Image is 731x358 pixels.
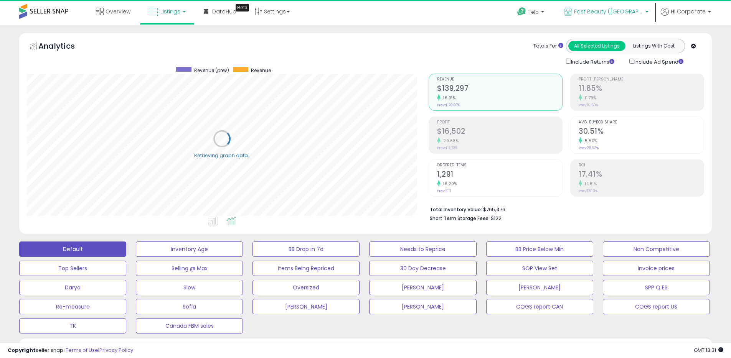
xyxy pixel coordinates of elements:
small: Prev: 1,111 [437,189,451,193]
span: Profit [PERSON_NAME] [579,77,704,82]
li: $765,476 [430,204,698,213]
a: Help [511,1,552,25]
button: Non Competitive [603,241,710,257]
b: Short Term Storage Fees: [430,215,490,222]
small: 16.20% [441,181,457,187]
small: 5.50% [582,138,597,144]
div: Totals For [533,43,563,50]
span: Revenue [437,77,562,82]
button: COGS report US [603,299,710,314]
button: 30 Day Decrease [369,261,476,276]
div: Tooltip anchor [236,4,249,11]
a: Hi Corporate [661,8,711,25]
button: Darya [19,280,126,295]
a: Privacy Policy [99,347,133,354]
button: Oversized [252,280,360,295]
button: Invoice prices [603,261,710,276]
button: All Selected Listings [568,41,625,51]
h2: 1,291 [437,170,562,180]
span: Listings [160,8,180,15]
small: Prev: $120,076 [437,103,460,107]
h2: 11.85% [579,84,704,94]
button: Re-measure [19,299,126,314]
button: [PERSON_NAME] [252,299,360,314]
button: Canada FBM sales [136,318,243,333]
a: Terms of Use [66,347,98,354]
div: Include Ad Spend [624,57,696,66]
small: 16.01% [441,95,455,101]
button: Sofia [136,299,243,314]
span: Fast Beauty ([GEOGRAPHIC_DATA]) [574,8,643,15]
span: DataHub [212,8,236,15]
button: BB Price Below Min [486,241,593,257]
small: Prev: 28.92% [579,146,599,150]
span: Ordered Items [437,163,562,168]
h2: $139,297 [437,84,562,94]
span: Hi Corporate [671,8,706,15]
h5: Analytics [38,41,90,53]
strong: Copyright [8,347,36,354]
button: BB Drop in 7d [252,241,360,257]
span: Help [528,9,539,15]
small: Prev: 15.19% [579,189,597,193]
button: [PERSON_NAME] [486,280,593,295]
div: Retrieving graph data.. [194,152,250,159]
button: TK [19,318,126,333]
b: Total Inventory Value: [430,206,482,213]
button: Listings With Cost [625,41,682,51]
small: Prev: $12,725 [437,146,457,150]
button: SOP View Set [486,261,593,276]
button: COGS report CAN [486,299,593,314]
span: Overview [106,8,130,15]
span: Avg. Buybox Share [579,120,704,125]
span: Profit [437,120,562,125]
button: [PERSON_NAME] [369,280,476,295]
span: ROI [579,163,704,168]
small: 14.61% [582,181,597,187]
button: Top Sellers [19,261,126,276]
span: 2025-09-11 13:31 GMT [694,347,723,354]
button: Inventory Age [136,241,243,257]
button: Selling @ Max [136,261,243,276]
h2: 30.51% [579,127,704,137]
span: $122 [491,215,502,222]
small: Prev: 10.60% [579,103,598,107]
i: Get Help [517,7,526,16]
button: SPP Q ES [603,280,710,295]
button: Default [19,241,126,257]
button: Slow [136,280,243,295]
h2: $16,502 [437,127,562,137]
div: seller snap | | [8,347,133,354]
button: Items Being Repriced [252,261,360,276]
button: Needs to Reprice [369,241,476,257]
h2: 17.41% [579,170,704,180]
small: 11.79% [582,95,596,101]
div: Include Returns [560,57,624,66]
small: 29.68% [441,138,459,144]
button: [PERSON_NAME] [369,299,476,314]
